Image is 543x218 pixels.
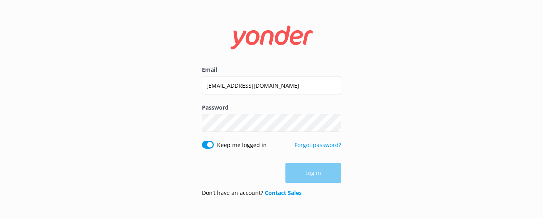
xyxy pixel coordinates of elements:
[265,189,302,196] a: Contact Sales
[295,141,341,149] a: Forgot password?
[202,65,341,74] label: Email
[325,115,341,131] button: Show password
[217,141,267,149] label: Keep me logged in
[202,189,302,197] p: Don’t have an account?
[202,77,341,94] input: user@emailaddress.com
[202,103,341,112] label: Password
